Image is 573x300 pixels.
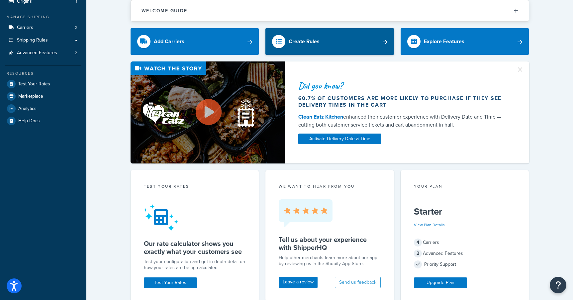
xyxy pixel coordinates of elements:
[279,183,381,189] p: we want to hear from you
[154,37,184,46] div: Add Carriers
[144,183,246,191] div: Test your rates
[298,95,508,108] div: 60.7% of customers are more likely to purchase if they see delivery times in the cart
[265,28,394,55] a: Create Rules
[5,22,81,34] li: Carriers
[142,8,187,13] h2: Welcome Guide
[5,47,81,59] li: Advanced Features
[414,249,516,258] div: Advanced Features
[17,38,48,43] span: Shipping Rules
[18,118,40,124] span: Help Docs
[131,0,529,21] button: Welcome Guide
[414,222,445,228] a: View Plan Details
[144,240,246,255] h5: Our rate calculator shows you exactly what your customers see
[5,47,81,59] a: Advanced Features2
[5,103,81,115] a: Analytics
[18,106,37,112] span: Analytics
[144,259,246,271] div: Test your configuration and get in-depth detail on how your rates are being calculated.
[279,277,318,288] a: Leave a review
[335,277,381,288] button: Send us feedback
[131,28,259,55] a: Add Carriers
[550,277,566,293] button: Open Resource Center
[18,94,43,99] span: Marketplace
[298,113,343,121] a: Clean Eatz Kitchen
[414,183,516,191] div: Your Plan
[144,277,197,288] a: Test Your Rates
[401,28,529,55] a: Explore Features
[298,81,508,90] div: Did you know?
[17,50,57,56] span: Advanced Features
[279,236,381,251] h5: Tell us about your experience with ShipperHQ
[18,81,50,87] span: Test Your Rates
[424,37,464,46] div: Explore Features
[17,25,33,31] span: Carriers
[414,238,516,247] div: Carriers
[75,25,77,31] span: 2
[5,34,81,47] a: Shipping Rules
[75,50,77,56] span: 2
[414,239,422,247] span: 4
[279,255,381,267] p: Help other merchants learn more about our app by reviewing us in the Shopify App Store.
[414,206,516,217] h5: Starter
[5,115,81,127] a: Help Docs
[5,90,81,102] a: Marketplace
[298,134,381,144] a: Activate Delivery Date & Time
[289,37,320,46] div: Create Rules
[414,250,422,257] span: 2
[414,277,467,288] a: Upgrade Plan
[5,71,81,76] div: Resources
[414,260,516,269] div: Priority Support
[298,113,508,129] div: enhanced their customer experience with Delivery Date and Time — cutting both customer service ti...
[5,14,81,20] div: Manage Shipping
[131,61,285,163] img: Video thumbnail
[5,78,81,90] a: Test Your Rates
[5,22,81,34] a: Carriers2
